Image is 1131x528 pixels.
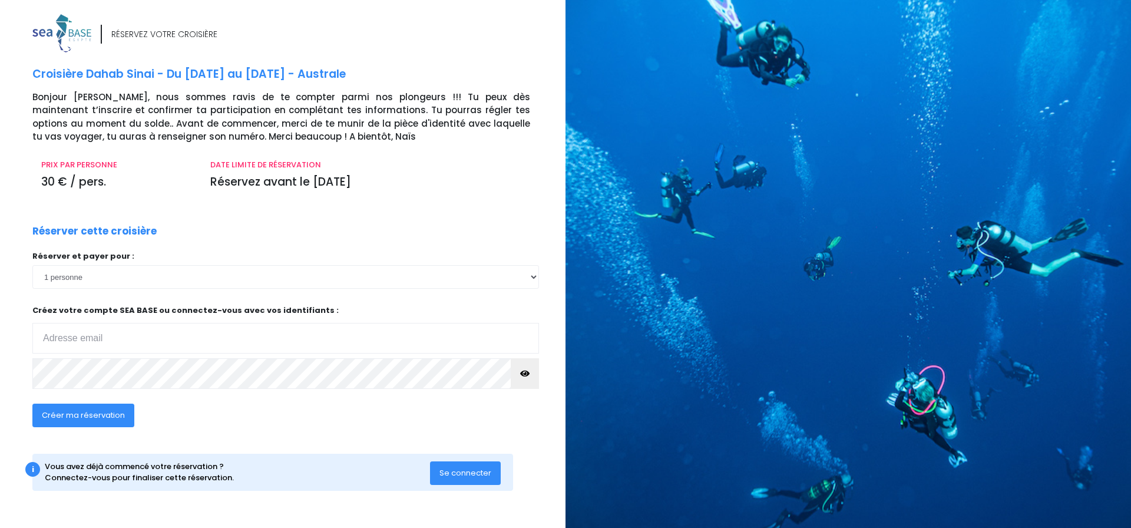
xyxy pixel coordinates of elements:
p: Créez votre compte SEA BASE ou connectez-vous avec vos identifiants : [32,305,539,354]
span: Se connecter [439,467,491,478]
div: Vous avez déjà commencé votre réservation ? Connectez-vous pour finaliser cette réservation. [45,461,431,484]
p: Réservez avant le [DATE] [210,174,530,191]
p: Réserver cette croisière [32,224,157,239]
span: Créer ma réservation [42,410,125,421]
p: Bonjour [PERSON_NAME], nous sommes ravis de te compter parmi nos plongeurs !!! Tu peux dès mainte... [32,91,557,144]
p: Croisière Dahab Sinai - Du [DATE] au [DATE] - Australe [32,66,557,83]
input: Adresse email [32,323,539,354]
p: 30 € / pers. [41,174,193,191]
div: i [25,462,40,477]
a: Se connecter [430,467,501,477]
p: PRIX PAR PERSONNE [41,159,193,171]
div: RÉSERVEZ VOTRE CROISIÈRE [111,28,217,41]
button: Se connecter [430,461,501,485]
p: DATE LIMITE DE RÉSERVATION [210,159,530,171]
img: logo_color1.png [32,14,91,52]
button: Créer ma réservation [32,404,134,427]
p: Réserver et payer pour : [32,250,539,262]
